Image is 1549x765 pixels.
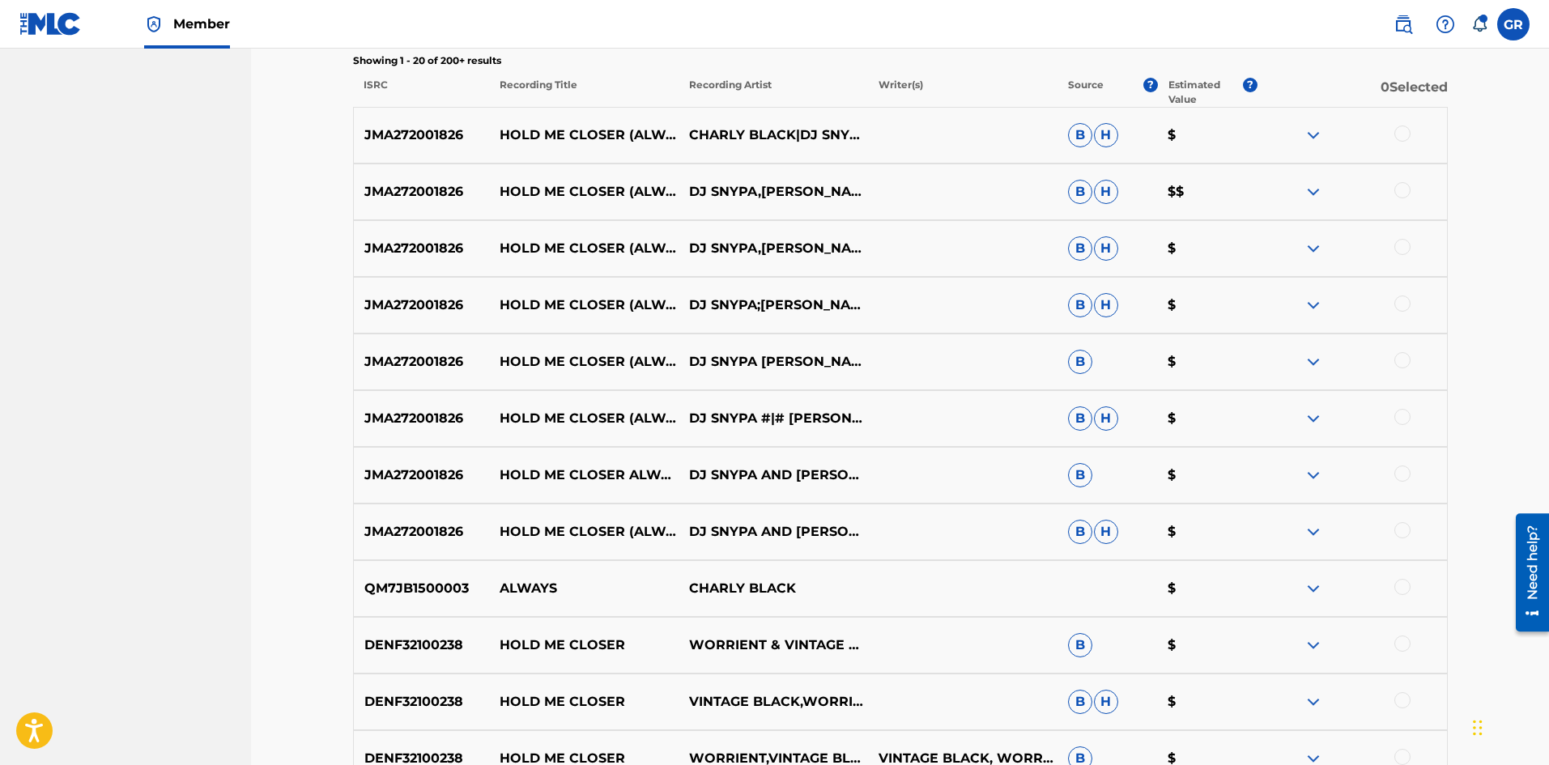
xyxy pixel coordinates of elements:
p: ISRC [353,78,489,107]
p: HOLD ME CLOSER [489,692,679,712]
img: expand [1304,522,1323,542]
p: HOLD ME CLOSER (ALWAYS REMIX) [489,125,679,145]
iframe: Chat Widget [1468,687,1549,765]
img: help [1436,15,1455,34]
p: JMA272001826 [354,125,490,145]
p: HOLD ME CLOSER (ALWAYS REMIX) [489,522,679,542]
p: Estimated Value [1168,78,1243,107]
p: JMA272001826 [354,295,490,315]
p: $ [1157,635,1257,655]
p: HOLD ME CLOSER (ALWAYS REMIX) [489,295,679,315]
img: expand [1304,465,1323,485]
span: B [1068,293,1092,317]
p: HOLD ME CLOSER (ALWAYS REMIX) [489,182,679,202]
span: B [1068,520,1092,544]
p: $ [1157,352,1257,372]
span: B [1068,180,1092,204]
p: CHARLY BLACK [679,579,868,598]
p: JMA272001826 [354,352,490,372]
div: User Menu [1497,8,1530,40]
p: $ [1157,465,1257,485]
p: $ [1157,522,1257,542]
span: H [1094,690,1118,714]
p: Showing 1 - 20 of 200+ results [353,53,1448,68]
p: JMA272001826 [354,465,490,485]
p: HOLD ME CLOSER (ALWAYS REMIX) [489,239,679,258]
p: VINTAGE BLACK,WORRIENT [679,692,868,712]
p: Recording Title [488,78,678,107]
span: B [1068,633,1092,657]
p: $ [1157,295,1257,315]
img: expand [1304,352,1323,372]
div: Help [1429,8,1462,40]
span: B [1068,236,1092,261]
img: Top Rightsholder [144,15,164,34]
span: Member [173,15,230,33]
p: DJ SNYPA AND [PERSON_NAME] [679,522,868,542]
img: expand [1304,125,1323,145]
p: JMA272001826 [354,409,490,428]
span: B [1068,690,1092,714]
p: $$ [1157,182,1257,202]
p: Source [1068,78,1104,107]
img: MLC Logo [19,12,82,36]
p: ALWAYS [489,579,679,598]
p: Writer(s) [868,78,1057,107]
p: $ [1157,409,1257,428]
a: Public Search [1387,8,1419,40]
span: ? [1243,78,1257,92]
img: expand [1304,295,1323,315]
img: expand [1304,409,1323,428]
img: search [1394,15,1413,34]
p: DJ SNYPA [PERSON_NAME] [679,352,868,372]
p: WORRIENT & VINTAGE BLACK [679,635,868,655]
p: $ [1157,239,1257,258]
p: HOLD ME CLOSER (ALWAYS REMIX) [489,409,679,428]
p: Recording Artist [679,78,868,107]
span: ? [1143,78,1158,92]
span: B [1068,406,1092,431]
span: H [1094,293,1118,317]
div: Drag [1473,703,1483,752]
p: HOLD ME CLOSER ALWAYS REMIX [489,465,679,485]
p: JMA272001826 [354,522,490,542]
div: Notifications [1471,16,1487,32]
p: JMA272001826 [354,182,490,202]
p: HOLD ME CLOSER [489,635,679,655]
span: B [1068,123,1092,147]
img: expand [1304,182,1323,202]
p: $ [1157,125,1257,145]
img: expand [1304,579,1323,598]
p: JMA272001826 [354,239,490,258]
p: HOLD ME CLOSER (ALWAYS REMIX) [489,352,679,372]
span: H [1094,123,1118,147]
span: H [1094,406,1118,431]
p: CHARLY BLACK|DJ SNYPA [679,125,868,145]
span: B [1068,463,1092,487]
p: 0 Selected [1257,78,1447,107]
p: DJ SNYPA,[PERSON_NAME] [679,182,868,202]
p: DJ SNYPA #|# [PERSON_NAME] [679,409,868,428]
img: expand [1304,635,1323,655]
span: H [1094,520,1118,544]
img: expand [1304,692,1323,712]
span: B [1068,350,1092,374]
p: $ [1157,692,1257,712]
p: DJ SNYPA AND [PERSON_NAME] [679,465,868,485]
span: H [1094,236,1118,261]
p: DENF32100238 [354,635,490,655]
p: $ [1157,579,1257,598]
p: DJ SNYPA;[PERSON_NAME] [679,295,868,315]
span: H [1094,180,1118,204]
p: DENF32100238 [354,692,490,712]
p: QM7JB1500003 [354,579,490,598]
iframe: Resource Center [1504,508,1549,638]
p: DJ SNYPA,[PERSON_NAME] [679,239,868,258]
img: expand [1304,239,1323,258]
